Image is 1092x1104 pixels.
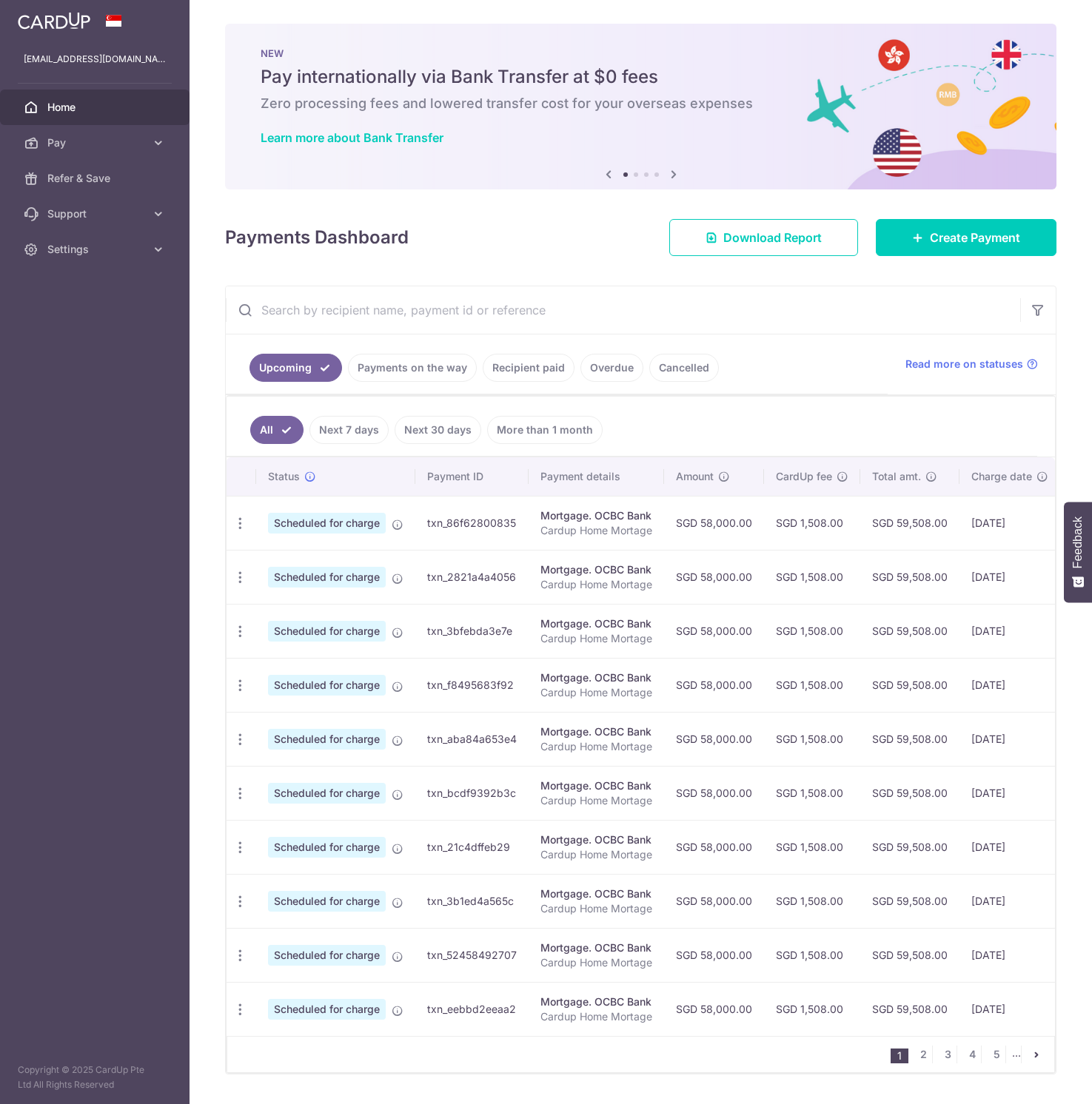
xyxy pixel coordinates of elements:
td: [DATE] [959,712,1060,766]
span: Scheduled for charge [268,729,386,750]
td: SGD 58,000.00 [664,496,764,550]
span: Support [47,206,145,221]
p: Cardup Home Mortage [540,793,652,808]
p: [EMAIL_ADDRESS][DOMAIN_NAME] [24,52,166,67]
a: Download Report [669,219,858,256]
td: txn_86f62800835 [415,496,529,550]
span: Amount [676,469,714,484]
div: Mortgage. OCBC Bank [540,562,652,577]
td: SGD 58,000.00 [664,820,764,874]
td: [DATE] [959,874,1060,928]
p: Cardup Home Mortage [540,1009,652,1024]
td: txn_eebbd2eeaa2 [415,982,529,1036]
h6: Zero processing fees and lowered transfer cost for your overseas expenses [261,95,1021,112]
td: txn_bcdf9392b3c [415,766,529,820]
h5: Pay internationally via Bank Transfer at $0 fees [261,65,1021,89]
div: Mortgage. OCBC Bank [540,508,652,523]
p: NEW [261,47,1021,59]
td: SGD 1,508.00 [764,874,860,928]
a: 5 [988,1046,1005,1063]
td: SGD 58,000.00 [664,982,764,1036]
td: SGD 58,000.00 [664,658,764,712]
span: Scheduled for charge [268,945,386,966]
td: SGD 59,508.00 [860,982,959,1036]
span: Total amt. [872,469,921,484]
span: Scheduled for charge [268,513,386,534]
span: Scheduled for charge [268,999,386,1020]
td: SGD 59,508.00 [860,604,959,658]
td: SGD 59,508.00 [860,712,959,766]
td: SGD 1,508.00 [764,820,860,874]
td: txn_52458492707 [415,928,529,982]
a: Learn more about Bank Transfer [261,130,443,145]
a: 4 [963,1046,981,1063]
div: Mortgage. OCBC Bank [540,832,652,847]
td: [DATE] [959,766,1060,820]
td: SGD 1,508.00 [764,496,860,550]
p: Cardup Home Mortage [540,685,652,700]
nav: pager [891,1037,1054,1072]
a: Recipient paid [483,354,575,382]
td: SGD 58,000.00 [664,604,764,658]
span: Feedback [1071,516,1085,568]
th: Payment ID [415,457,529,496]
td: [DATE] [959,928,1060,982]
div: Mortgage. OCBC Bank [540,616,652,631]
img: CardUp [18,12,90,30]
span: Scheduled for charge [268,891,386,912]
td: SGD 1,508.00 [764,604,860,658]
td: SGD 1,508.00 [764,712,860,766]
div: Mortgage. OCBC Bank [540,670,652,685]
td: SGD 58,000.00 [664,712,764,766]
iframe: Opens a widget where you can find more information [997,1060,1077,1097]
a: More than 1 month [487,416,603,444]
td: [DATE] [959,982,1060,1036]
button: Feedback - Show survey [1064,502,1092,602]
p: Cardup Home Mortage [540,523,652,538]
div: Mortgage. OCBC Bank [540,778,652,793]
td: SGD 1,508.00 [764,928,860,982]
td: SGD 1,508.00 [764,658,860,712]
span: Scheduled for charge [268,567,386,588]
div: Mortgage. OCBC Bank [540,886,652,901]
p: Cardup Home Mortage [540,901,652,916]
td: SGD 58,000.00 [664,874,764,928]
input: Search by recipient name, payment id or reference [226,286,1020,334]
span: Refer & Save [47,171,145,186]
span: Scheduled for charge [268,837,386,858]
span: Pay [47,135,145,150]
th: Payment details [529,457,664,496]
span: Scheduled for charge [268,621,386,642]
p: Cardup Home Mortage [540,847,652,862]
span: Charge date [971,469,1032,484]
td: [DATE] [959,658,1060,712]
td: SGD 59,508.00 [860,550,959,604]
td: SGD 1,508.00 [764,766,860,820]
span: Create Payment [930,229,1020,246]
td: SGD 58,000.00 [664,550,764,604]
a: Upcoming [249,354,342,382]
td: SGD 1,508.00 [764,550,860,604]
img: Bank transfer banner [225,24,1056,189]
div: Mortgage. OCBC Bank [540,940,652,955]
span: Status [268,469,300,484]
p: Cardup Home Mortage [540,631,652,646]
a: Overdue [580,354,643,382]
td: SGD 58,000.00 [664,928,764,982]
p: Cardup Home Mortage [540,577,652,592]
td: SGD 59,508.00 [860,766,959,820]
a: Read more on statuses [905,357,1038,371]
div: Mortgage. OCBC Bank [540,994,652,1009]
td: SGD 59,508.00 [860,496,959,550]
td: SGD 58,000.00 [664,766,764,820]
td: [DATE] [959,550,1060,604]
td: [DATE] [959,604,1060,658]
td: txn_2821a4a4056 [415,550,529,604]
a: 3 [939,1046,957,1063]
td: SGD 59,508.00 [860,874,959,928]
a: Payments on the way [348,354,477,382]
span: CardUp fee [776,469,832,484]
a: All [250,416,304,444]
td: txn_3b1ed4a565c [415,874,529,928]
span: Read more on statuses [905,357,1023,371]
